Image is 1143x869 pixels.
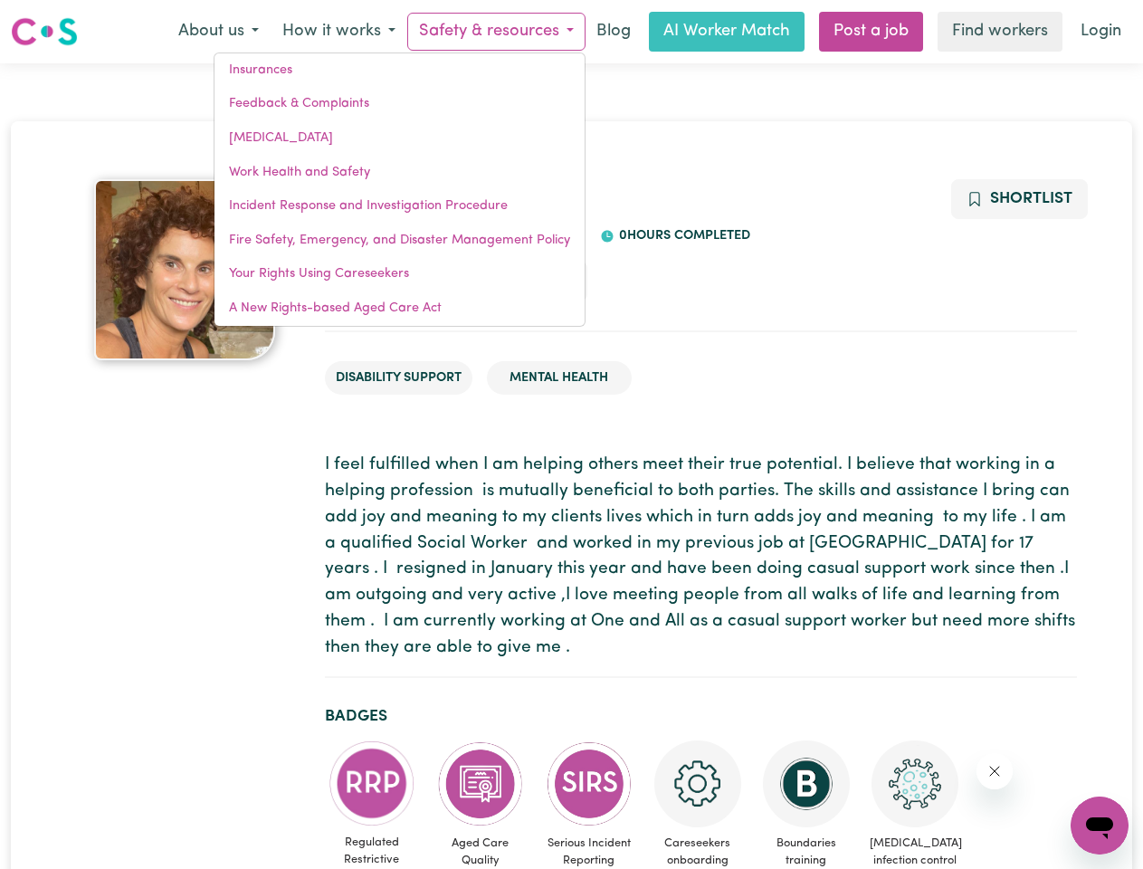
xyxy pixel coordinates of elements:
[67,179,303,360] a: Belinda's profile picture'
[11,11,78,53] a: Careseekers logo
[271,13,407,51] button: How it works
[614,229,750,243] span: 0 hours completed
[819,12,923,52] a: Post a job
[214,121,585,156] a: [MEDICAL_DATA]
[1071,797,1129,855] iframe: Button to launch messaging window
[214,87,585,121] a: Feedback & Complaints
[1070,12,1132,52] a: Login
[586,12,642,52] a: Blog
[214,257,585,291] a: Your Rights Using Careseekers
[214,156,585,190] a: Work Health and Safety
[872,740,958,827] img: CS Academy: COVID-19 Infection Control Training course completed
[487,361,632,396] li: Mental Health
[938,12,1062,52] a: Find workers
[649,12,805,52] a: AI Worker Match
[546,740,633,827] img: CS Academy: Serious Incident Reporting Scheme course completed
[763,740,850,827] img: CS Academy: Boundaries in care and support work course completed
[214,53,585,88] a: Insurances
[976,753,1013,789] iframe: Close message
[214,189,585,224] a: Incident Response and Investigation Procedure
[654,740,741,827] img: CS Academy: Careseekers Onboarding course completed
[167,13,271,51] button: About us
[11,13,110,27] span: Need any help?
[214,53,586,327] div: Safety & resources
[325,361,472,396] li: Disability Support
[214,291,585,326] a: A New Rights-based Aged Care Act
[407,13,586,51] button: Safety & resources
[94,179,275,360] img: Belinda
[325,707,1077,726] h2: Badges
[437,740,524,827] img: CS Academy: Aged Care Quality Standards & Code of Conduct course completed
[990,191,1072,206] span: Shortlist
[214,224,585,258] a: Fire Safety, Emergency, and Disaster Management Policy
[11,15,78,48] img: Careseekers logo
[951,179,1088,219] button: Add to shortlist
[329,740,415,826] img: CS Academy: Regulated Restrictive Practices course completed
[325,453,1077,661] p: I feel fulfilled when I am helping others meet their true potential. I believe that working in a ...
